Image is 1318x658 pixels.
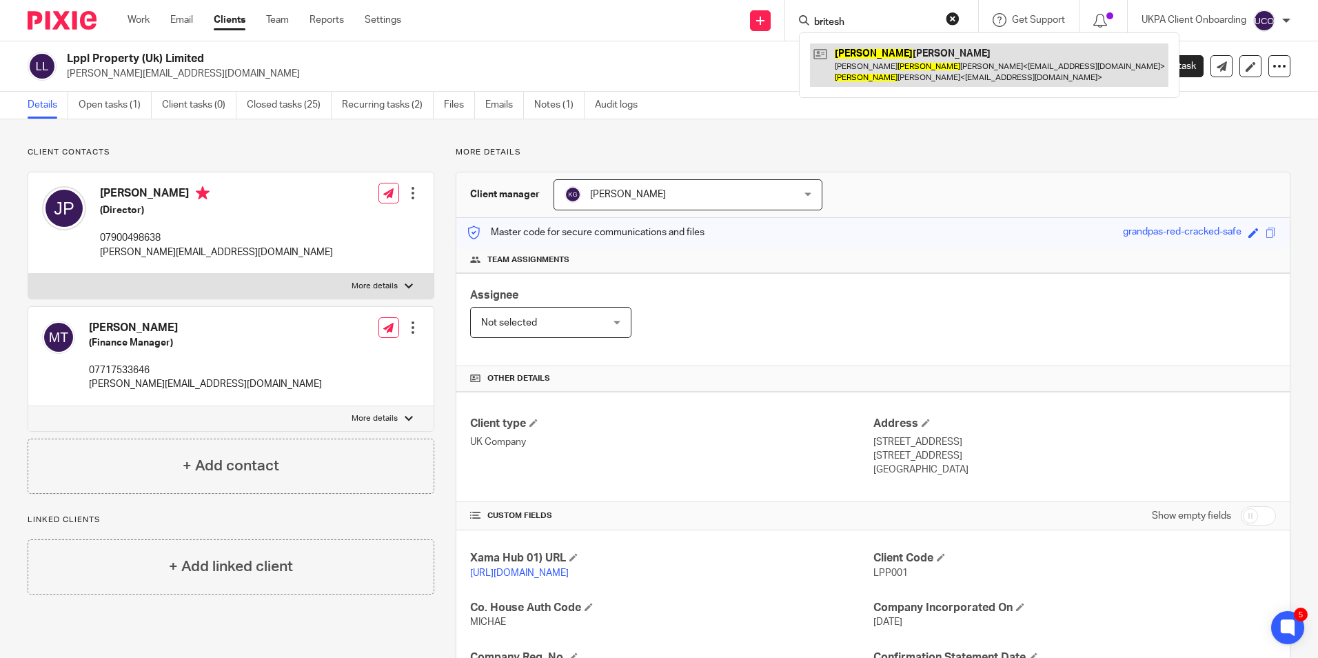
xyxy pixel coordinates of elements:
[42,186,86,230] img: svg%3E
[444,92,475,119] a: Files
[352,281,398,292] p: More details
[89,377,322,391] p: [PERSON_NAME][EMAIL_ADDRESS][DOMAIN_NAME]
[873,551,1276,566] h4: Client Code
[470,290,518,301] span: Assignee
[128,13,150,27] a: Work
[590,190,666,199] span: [PERSON_NAME]
[470,551,873,566] h4: Xama Hub 01) URL
[67,52,895,66] h2: Lppl Property (Uk) Limited
[470,435,873,449] p: UK Company
[169,556,293,577] h4: + Add linked client
[873,568,908,578] span: LPP001
[42,321,75,354] img: svg%3E
[342,92,434,119] a: Recurring tasks (2)
[1152,509,1231,523] label: Show empty fields
[470,601,873,615] h4: Co. House Auth Code
[196,186,210,200] i: Primary
[89,363,322,377] p: 07717533646
[873,617,902,627] span: [DATE]
[100,203,333,217] h5: (Director)
[28,515,434,526] p: Linked clients
[214,13,245,27] a: Clients
[89,336,322,350] h5: (Finance Manager)
[595,92,648,119] a: Audit logs
[487,255,569,266] span: Team assignments
[873,417,1276,431] h4: Address
[456,147,1290,158] p: More details
[28,92,68,119] a: Details
[467,226,704,239] p: Master code for secure communications and files
[470,417,873,431] h4: Client type
[470,188,540,201] h3: Client manager
[873,463,1276,477] p: [GEOGRAPHIC_DATA]
[946,12,960,26] button: Clear
[162,92,236,119] a: Client tasks (0)
[565,186,581,203] img: svg%3E
[1142,13,1246,27] p: UKPA Client Onboarding
[28,147,434,158] p: Client contacts
[89,321,322,335] h4: [PERSON_NAME]
[100,231,333,245] p: 07900498638
[67,67,1103,81] p: [PERSON_NAME][EMAIL_ADDRESS][DOMAIN_NAME]
[183,455,279,477] h4: + Add contact
[487,373,550,384] span: Other details
[247,92,332,119] a: Closed tasks (25)
[1123,225,1241,241] div: grandpas-red-cracked-safe
[813,17,937,29] input: Search
[481,318,537,328] span: Not selected
[170,13,193,27] a: Email
[28,11,97,30] img: Pixie
[266,13,289,27] a: Team
[1012,15,1065,25] span: Get Support
[100,186,333,203] h4: [PERSON_NAME]
[873,449,1276,463] p: [STREET_ADDRESS]
[470,510,873,521] h4: CUSTOM FIELDS
[352,413,398,424] p: More details
[79,92,152,119] a: Open tasks (1)
[534,92,585,119] a: Notes (1)
[1253,10,1275,32] img: svg%3E
[873,601,1276,615] h4: Company Incorporated On
[470,568,569,578] a: [URL][DOMAIN_NAME]
[485,92,524,119] a: Emails
[28,52,57,81] img: svg%3E
[310,13,344,27] a: Reports
[100,246,333,259] p: [PERSON_NAME][EMAIL_ADDRESS][DOMAIN_NAME]
[873,435,1276,449] p: [STREET_ADDRESS]
[365,13,401,27] a: Settings
[470,617,506,627] span: MICHAE
[1294,608,1308,621] div: 5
